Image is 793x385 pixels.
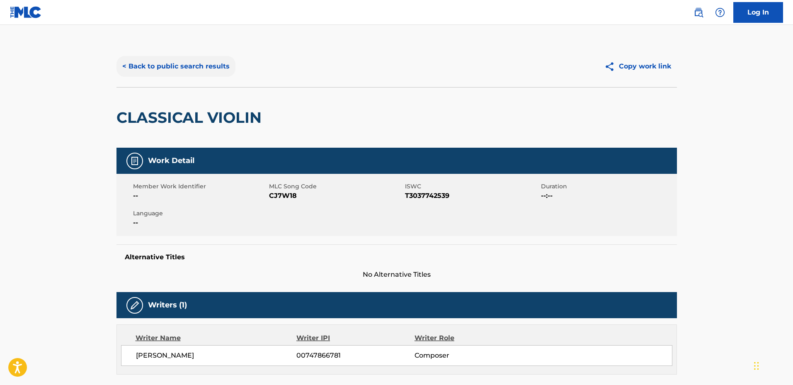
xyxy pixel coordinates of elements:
[130,156,140,166] img: Work Detail
[541,182,675,191] span: Duration
[599,56,677,77] button: Copy work link
[733,2,783,23] a: Log In
[125,253,669,261] h5: Alternative Titles
[136,333,297,343] div: Writer Name
[116,108,266,127] h2: CLASSICAL VIOLIN
[130,300,140,310] img: Writers
[715,7,725,17] img: help
[604,61,619,72] img: Copy work link
[10,6,42,18] img: MLC Logo
[133,182,267,191] span: Member Work Identifier
[296,351,414,361] span: 00747866781
[541,191,675,201] span: --:--
[133,218,267,228] span: --
[116,270,677,280] span: No Alternative Titles
[690,4,707,21] a: Public Search
[269,182,403,191] span: MLC Song Code
[136,351,297,361] span: [PERSON_NAME]
[405,182,539,191] span: ISWC
[754,353,759,378] div: Drag
[296,333,415,343] div: Writer IPI
[712,4,728,21] div: Help
[269,191,403,201] span: CJ7W18
[133,209,267,218] span: Language
[752,345,793,385] iframe: Chat Widget
[116,56,235,77] button: < Back to public search results
[148,300,187,310] h5: Writers (1)
[415,333,522,343] div: Writer Role
[148,156,194,166] h5: Work Detail
[133,191,267,201] span: --
[405,191,539,201] span: T3037742539
[694,7,703,17] img: search
[415,351,522,361] span: Composer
